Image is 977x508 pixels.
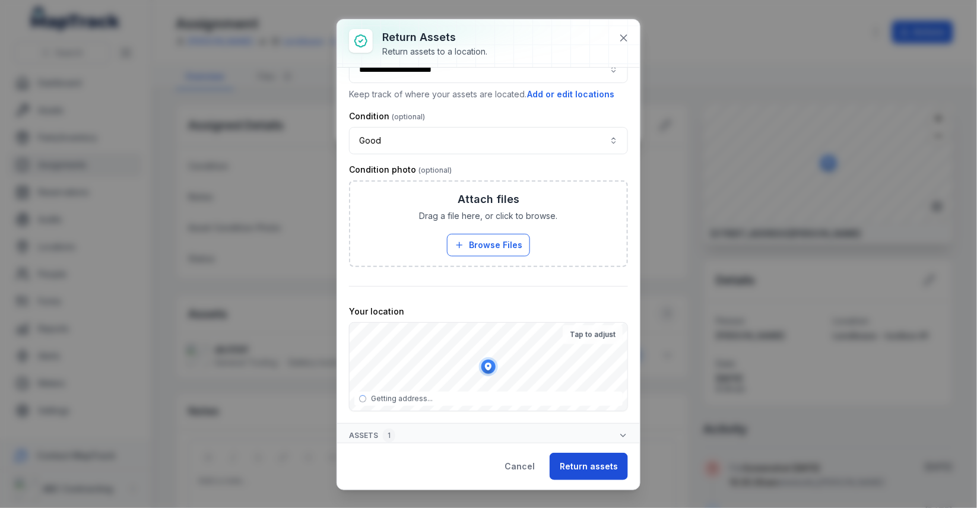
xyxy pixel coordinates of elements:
[526,88,615,101] button: Add or edit locations
[494,453,545,480] button: Cancel
[382,29,487,46] h3: Return assets
[420,210,558,222] span: Drag a file here, or click to browse.
[383,428,395,443] div: 1
[349,306,404,317] label: Your location
[337,424,640,447] button: Assets1
[371,394,433,404] span: Getting address...
[570,330,616,339] strong: Tap to adjust
[382,46,487,58] div: Return assets to a location.
[349,110,425,122] label: Condition
[350,323,629,411] canvas: Map
[349,428,395,443] span: Assets
[349,164,452,176] label: Condition photo
[458,191,519,208] h3: Attach files
[550,453,628,480] button: Return assets
[349,88,628,101] p: Keep track of where your assets are located.
[349,127,628,154] button: Good
[447,234,530,256] button: Browse Files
